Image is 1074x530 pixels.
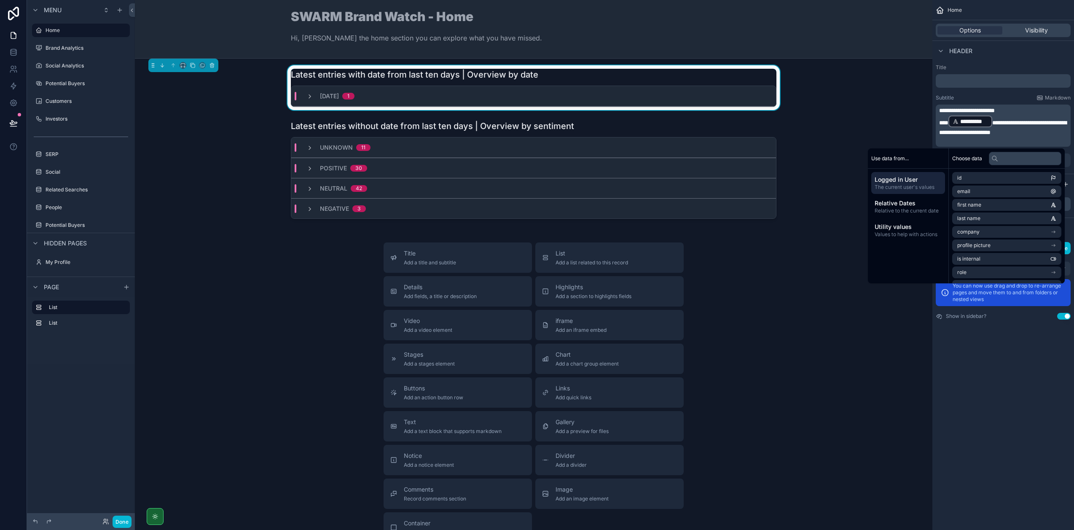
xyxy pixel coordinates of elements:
[875,207,942,214] span: Relative to the current date
[291,33,542,43] p: Hi, [PERSON_NAME] the home section you can explore what you have missed.
[46,45,128,51] label: Brand Analytics
[875,231,942,238] span: Values to help with actions
[1036,94,1071,101] a: Markdown
[404,495,466,502] span: Record comments section
[46,259,128,266] label: My Profile
[875,184,942,191] span: The current user's values
[32,256,130,269] a: My Profile
[291,69,538,81] h1: Latest entries with date from last ten days | Overview by date
[32,201,130,214] a: People
[32,24,130,37] a: Home
[404,384,463,393] span: Buttons
[871,155,909,162] span: Use data from...
[404,485,466,494] span: Comments
[384,344,532,374] button: StagesAdd a stages element
[556,418,609,426] span: Gallery
[404,428,502,435] span: Add a text block that supports markdown
[113,516,132,528] button: Done
[556,350,619,359] span: Chart
[556,361,619,367] span: Add a chart group element
[355,165,362,172] div: 30
[556,462,587,468] span: Add a divider
[46,80,128,87] label: Potential Buyers
[556,283,631,291] span: Highlights
[46,27,125,34] label: Home
[875,175,942,184] span: Logged in User
[404,317,452,325] span: Video
[936,74,1071,88] div: scrollable content
[49,320,126,326] label: List
[27,297,135,338] div: scrollable content
[46,62,128,69] label: Social Analytics
[556,428,609,435] span: Add a preview for files
[949,47,972,55] span: Header
[404,350,455,359] span: Stages
[1045,94,1071,101] span: Markdown
[936,64,1071,71] label: Title
[46,186,128,193] label: Related Searches
[404,452,454,460] span: Notice
[556,394,591,401] span: Add quick links
[44,283,59,291] span: Page
[556,259,628,266] span: Add a list related to this record
[361,144,365,151] div: 11
[948,7,962,13] span: Home
[404,519,525,527] span: Container
[556,495,609,502] span: Add an image element
[868,169,948,245] div: scrollable content
[959,26,981,35] span: Options
[46,151,128,158] label: SERP
[535,411,684,441] button: GalleryAdd a preview for files
[384,276,532,307] button: DetailsAdd fields, a title or description
[952,155,982,162] span: Choose data
[44,239,87,248] span: Hidden pages
[384,445,532,475] button: NoticeAdd a notice element
[320,92,339,100] span: [DATE]
[556,452,587,460] span: Divider
[404,249,456,258] span: Title
[875,223,942,231] span: Utility values
[556,384,591,393] span: Links
[46,116,128,122] label: Investors
[32,77,130,90] a: Potential Buyers
[936,105,1071,147] div: scrollable content
[32,59,130,73] a: Social Analytics
[46,98,128,105] label: Customers
[384,479,532,509] button: CommentsRecord comments section
[556,327,607,334] span: Add an iframe embed
[404,327,452,334] span: Add a video element
[32,218,130,232] a: Potential Buyers
[384,310,532,340] button: VideoAdd a video element
[32,41,130,55] a: Brand Analytics
[535,479,684,509] button: ImageAdd an image element
[404,394,463,401] span: Add an action button row
[347,93,349,100] div: 1
[32,112,130,126] a: Investors
[535,445,684,475] button: DividerAdd a divider
[32,148,130,161] a: SERP
[535,242,684,273] button: ListAdd a list related to this record
[320,143,353,152] span: unknown
[32,165,130,179] a: Social
[320,184,347,193] span: Neutral
[936,94,954,101] label: Subtitle
[404,293,477,300] span: Add fields, a title or description
[320,164,347,172] span: Positive
[404,361,455,367] span: Add a stages element
[556,293,631,300] span: Add a section to highlights fields
[320,204,349,213] span: Negative
[46,204,128,211] label: People
[384,377,532,408] button: ButtonsAdd an action button row
[875,199,942,207] span: Relative Dates
[953,282,1066,303] p: You can now use drag and drop to re-arrange pages and move them to and from folders or nested views
[556,249,628,258] span: List
[384,411,532,441] button: TextAdd a text block that supports markdown
[535,310,684,340] button: iframeAdd an iframe embed
[46,222,128,229] label: Potential Buyers
[404,259,456,266] span: Add a title and subtitle
[32,94,130,108] a: Customers
[44,6,62,14] span: Menu
[1025,26,1048,35] span: Visibility
[49,304,123,311] label: List
[32,183,130,196] a: Related Searches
